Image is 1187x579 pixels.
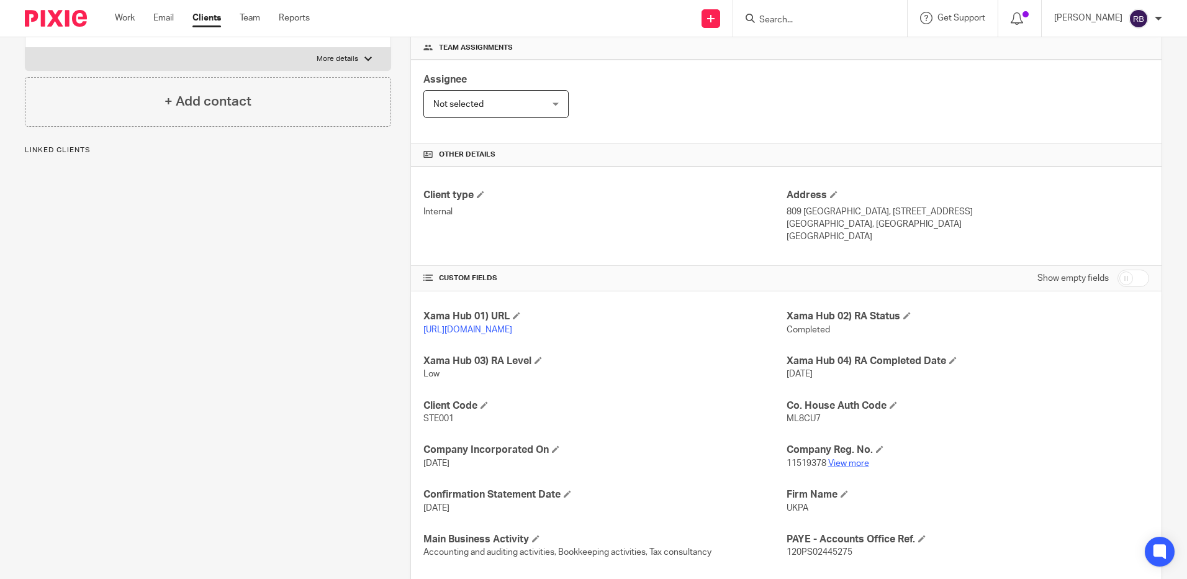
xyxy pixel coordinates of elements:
[317,54,358,64] p: More details
[423,444,786,457] h4: Company Incorporated On
[787,488,1149,501] h4: Firm Name
[192,12,221,24] a: Clients
[423,548,711,557] span: Accounting and auditing activities, Bookkeeping activities, Tax consultancy
[279,12,310,24] a: Reports
[423,206,786,218] p: Internal
[433,100,484,109] span: Not selected
[423,326,512,334] a: [URL][DOMAIN_NAME]
[153,12,174,24] a: Email
[937,14,985,22] span: Get Support
[423,189,786,202] h4: Client type
[787,370,813,378] span: [DATE]
[25,145,391,155] p: Linked clients
[423,399,786,413] h4: Client Code
[787,399,1149,413] h4: Co. House Auth Code
[1054,12,1122,24] p: [PERSON_NAME]
[828,459,869,468] a: View more
[240,12,260,24] a: Team
[423,355,786,368] h4: Xama Hub 03) RA Level
[423,414,454,423] span: STE001
[1129,9,1149,29] img: svg%3E
[423,488,786,501] h4: Confirmation Statement Date
[787,230,1149,243] p: [GEOGRAPHIC_DATA]
[787,504,808,513] span: UKPA
[787,444,1149,457] h4: Company Reg. No.
[787,206,1149,218] p: 809 [GEOGRAPHIC_DATA], [STREET_ADDRESS]
[787,414,821,423] span: ML8CU7
[758,15,870,26] input: Search
[787,218,1149,230] p: [GEOGRAPHIC_DATA], [GEOGRAPHIC_DATA]
[115,12,135,24] a: Work
[787,533,1149,546] h4: PAYE - Accounts Office Ref.
[787,310,1149,323] h4: Xama Hub 02) RA Status
[423,75,467,84] span: Assignee
[1037,272,1109,285] label: Show empty fields
[787,355,1149,368] h4: Xama Hub 04) RA Completed Date
[787,189,1149,202] h4: Address
[423,273,786,283] h4: CUSTOM FIELDS
[787,459,826,468] span: 11519378
[439,43,513,53] span: Team assignments
[787,326,830,334] span: Completed
[423,370,440,378] span: Low
[423,459,449,468] span: [DATE]
[25,10,87,27] img: Pixie
[787,548,852,557] span: 120PS02445275
[423,310,786,323] h4: Xama Hub 01) URL
[165,92,251,111] h4: + Add contact
[423,504,449,513] span: [DATE]
[439,150,495,160] span: Other details
[423,533,786,546] h4: Main Business Activity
